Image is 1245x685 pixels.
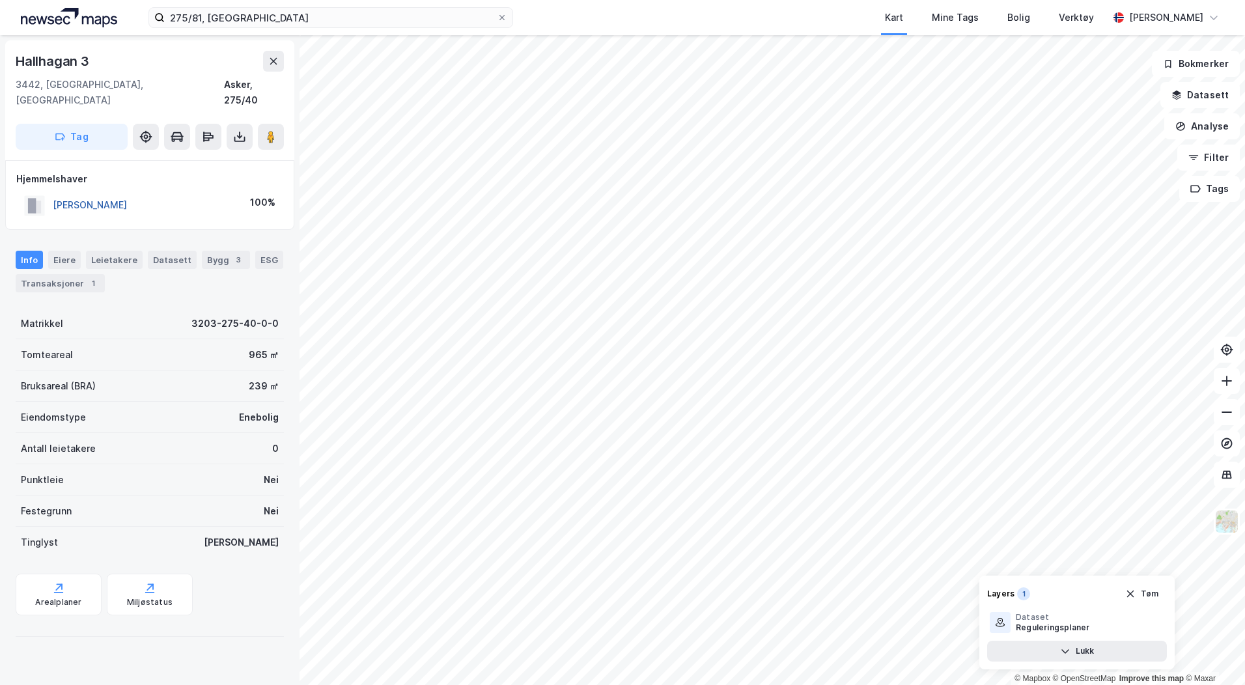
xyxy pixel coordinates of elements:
[987,641,1167,662] button: Lukk
[239,410,279,425] div: Enebolig
[1017,587,1030,600] div: 1
[249,378,279,394] div: 239 ㎡
[16,274,105,292] div: Transaksjoner
[21,378,96,394] div: Bruksareal (BRA)
[1016,622,1089,633] div: Reguleringsplaner
[21,441,96,456] div: Antall leietakere
[16,171,283,187] div: Hjemmelshaver
[1214,509,1239,534] img: Z
[21,535,58,550] div: Tinglyst
[202,251,250,269] div: Bygg
[255,251,283,269] div: ESG
[1177,145,1240,171] button: Filter
[35,597,81,608] div: Arealplaner
[127,597,173,608] div: Miljøstatus
[21,410,86,425] div: Eiendomstype
[16,124,128,150] button: Tag
[1007,10,1030,25] div: Bolig
[1059,10,1094,25] div: Verktøy
[232,253,245,266] div: 3
[87,277,100,290] div: 1
[1180,622,1245,685] div: Kontrollprogram for chat
[885,10,903,25] div: Kart
[1129,10,1203,25] div: [PERSON_NAME]
[21,316,63,331] div: Matrikkel
[21,347,73,363] div: Tomteareal
[932,10,979,25] div: Mine Tags
[1180,622,1245,685] iframe: Chat Widget
[21,8,117,27] img: logo.a4113a55bc3d86da70a041830d287a7e.svg
[165,8,497,27] input: Søk på adresse, matrikkel, gårdeiere, leietakere eller personer
[1160,82,1240,108] button: Datasett
[1117,583,1167,604] button: Tøm
[249,347,279,363] div: 965 ㎡
[264,472,279,488] div: Nei
[16,251,43,269] div: Info
[1119,674,1184,683] a: Improve this map
[1053,674,1116,683] a: OpenStreetMap
[1179,176,1240,202] button: Tags
[191,316,279,331] div: 3203-275-40-0-0
[272,441,279,456] div: 0
[1152,51,1240,77] button: Bokmerker
[250,195,275,210] div: 100%
[21,503,72,519] div: Festegrunn
[204,535,279,550] div: [PERSON_NAME]
[16,51,92,72] div: Hallhagan 3
[224,77,284,108] div: Asker, 275/40
[21,472,64,488] div: Punktleie
[1016,612,1089,622] div: Dataset
[148,251,197,269] div: Datasett
[1164,113,1240,139] button: Analyse
[16,77,224,108] div: 3442, [GEOGRAPHIC_DATA], [GEOGRAPHIC_DATA]
[264,503,279,519] div: Nei
[987,589,1014,599] div: Layers
[48,251,81,269] div: Eiere
[86,251,143,269] div: Leietakere
[1014,674,1050,683] a: Mapbox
